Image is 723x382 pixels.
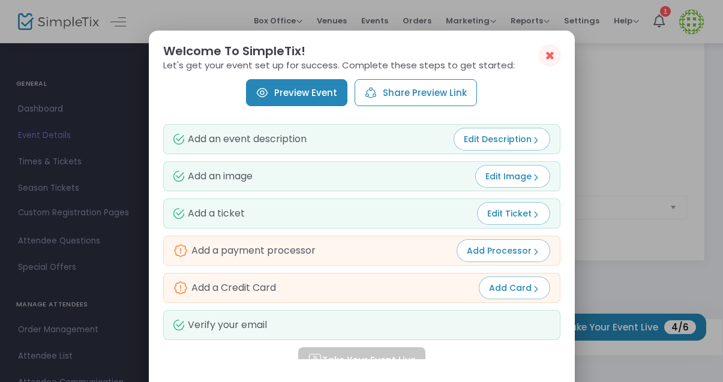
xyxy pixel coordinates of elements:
[464,133,540,145] span: Edit Description
[467,245,540,257] span: Add Processor
[479,276,550,299] button: Add Card
[163,45,560,57] h2: Welcome To SimpleTix!
[173,134,307,145] div: Add an event description
[539,45,560,66] button: ✖
[457,239,550,262] button: Add Processor
[475,165,550,188] button: Edit Image
[173,320,267,330] div: Verify your email
[298,347,425,374] button: Take Your Event Live
[308,354,416,368] span: Take Your Event Live
[173,208,245,219] div: Add a ticket
[545,49,555,63] span: ✖
[173,171,253,182] div: Add an image
[246,79,347,106] a: Preview Event
[485,170,540,182] span: Edit Image
[163,61,560,70] p: Let's get your event set up for success. Complete these steps to get started:
[173,243,316,258] div: Add a payment processor
[355,79,477,106] button: Share Preview Link
[489,282,540,294] span: Add Card
[454,128,550,151] button: Edit Description
[173,281,276,295] div: Add a Credit Card
[477,202,550,225] button: Edit Ticket
[487,207,540,219] span: Edit Ticket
